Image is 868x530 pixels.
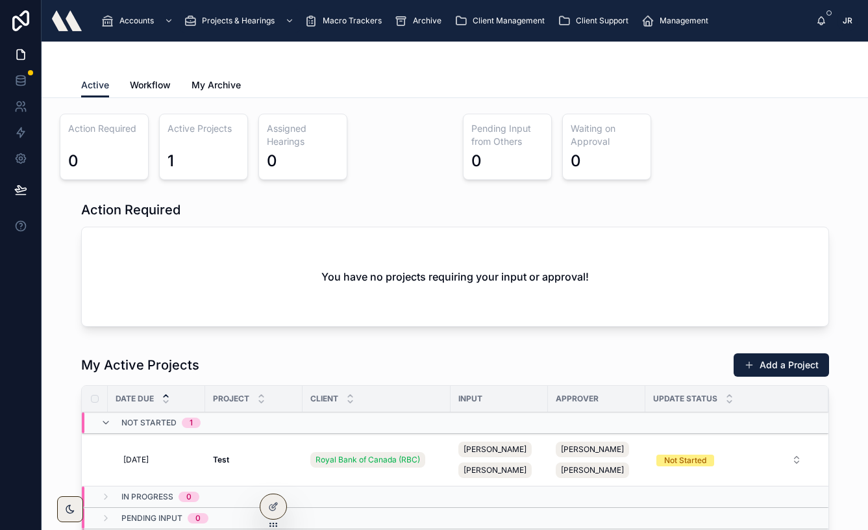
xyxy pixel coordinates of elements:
[186,492,192,502] div: 0
[576,16,628,26] span: Client Support
[451,9,554,32] a: Client Management
[167,151,174,171] div: 1
[213,394,249,404] span: Project
[81,356,199,374] h1: My Active Projects
[464,444,527,455] span: [PERSON_NAME]
[571,151,581,171] div: 0
[645,448,813,472] a: Select Button
[310,449,443,470] a: Royal Bank of Canada (RBC)
[556,394,599,404] span: Approver
[464,465,527,475] span: [PERSON_NAME]
[190,418,193,428] div: 1
[180,9,301,32] a: Projects & Hearings
[660,16,708,26] span: Management
[310,452,425,468] a: Royal Bank of Canada (RBC)
[391,9,451,32] a: Archive
[473,16,545,26] span: Client Management
[734,353,829,377] button: Add a Project
[213,455,229,464] strong: Test
[121,513,182,524] span: Pending Input
[638,9,717,32] a: Management
[81,79,109,92] span: Active
[323,16,382,26] span: Macro Trackers
[301,9,391,32] a: Macro Trackers
[556,439,638,481] a: [PERSON_NAME][PERSON_NAME]
[119,16,154,26] span: Accounts
[123,455,149,465] span: [DATE]
[413,16,441,26] span: Archive
[130,79,171,92] span: Workflow
[267,151,277,171] div: 0
[561,465,624,475] span: [PERSON_NAME]
[458,439,540,481] a: [PERSON_NAME][PERSON_NAME]
[97,9,180,32] a: Accounts
[471,151,482,171] div: 0
[68,122,140,135] h3: Action Required
[554,9,638,32] a: Client Support
[123,455,197,465] a: [DATE]
[653,394,717,404] span: Update Status
[267,122,339,148] h3: Assigned Hearings
[664,455,706,466] div: Not Started
[130,73,171,99] a: Workflow
[458,394,482,404] span: Input
[81,201,180,219] h1: Action Required
[213,455,295,465] a: Test
[195,513,201,524] div: 0
[121,418,177,428] span: Not Started
[310,394,338,404] span: Client
[52,10,82,31] img: App logo
[68,151,79,171] div: 0
[116,394,154,404] span: Date Due
[316,455,420,465] span: Royal Bank of Canada (RBC)
[471,122,543,148] h3: Pending Input from Others
[321,269,589,284] h2: You have no projects requiring your input or approval!
[92,6,816,35] div: scrollable content
[81,73,109,98] a: Active
[561,444,624,455] span: [PERSON_NAME]
[192,73,241,99] a: My Archive
[646,448,812,472] button: Select Button
[167,122,240,135] h3: Active Projects
[202,16,275,26] span: Projects & Hearings
[121,492,173,502] span: In Progress
[192,79,241,92] span: My Archive
[843,16,852,26] span: JR
[571,122,643,148] h3: Waiting on Approval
